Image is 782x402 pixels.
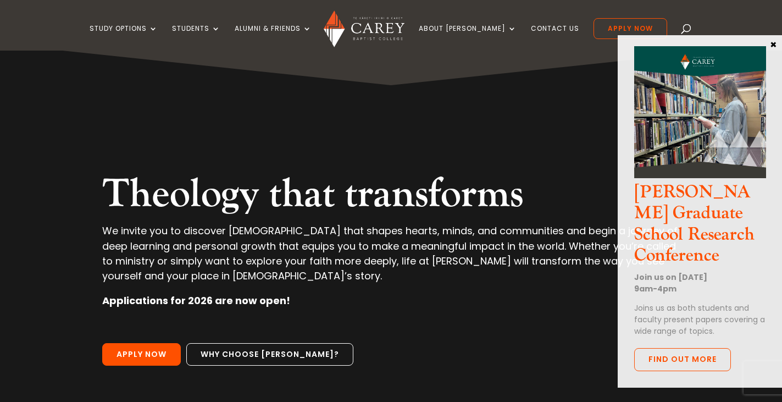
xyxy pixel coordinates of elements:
a: Students [172,25,220,51]
a: Why choose [PERSON_NAME]? [186,343,353,366]
p: We invite you to discover [DEMOGRAPHIC_DATA] that shapes hearts, minds, and communities and begin... [102,223,680,293]
h3: [PERSON_NAME] Graduate School Research Conference [634,182,766,272]
p: Joins us as both students and faculty present papers covering a wide range of topics. [634,302,766,337]
a: Study Options [90,25,158,51]
strong: 9am-4pm [634,283,676,294]
a: Find out more [634,348,731,371]
h2: Theology that transforms [102,170,680,223]
a: CGS Research Conference [634,169,766,181]
a: Contact Us [531,25,579,51]
strong: Applications for 2026 are now open! [102,294,290,307]
img: CGS Research Conference [634,46,766,178]
img: Carey Baptist College [324,10,404,47]
a: Apply Now [594,18,667,39]
button: Close [768,39,779,49]
a: Apply Now [102,343,181,366]
a: Alumni & Friends [235,25,312,51]
strong: Join us on [DATE] [634,272,707,283]
a: About [PERSON_NAME] [419,25,517,51]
